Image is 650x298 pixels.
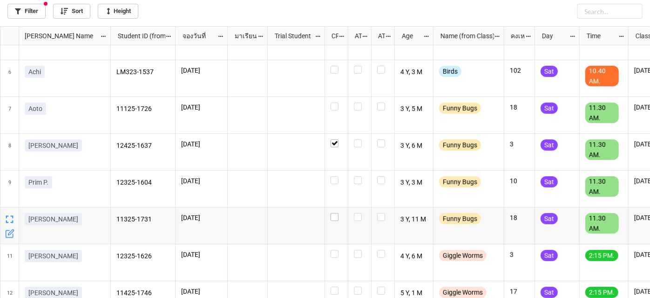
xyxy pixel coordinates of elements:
[439,66,461,77] div: Birds
[541,213,558,224] div: Sat
[28,178,48,187] p: Prim P.
[8,60,11,97] span: 6
[505,31,525,41] div: คงเหลือ (from Nick Name)
[372,31,386,41] div: ATK
[116,213,170,226] p: 11325-1731
[8,134,11,170] span: 8
[510,250,529,259] p: 3
[177,31,217,41] div: จองวันที่
[510,213,529,222] p: 18
[585,103,619,123] div: 11.30 AM.
[116,66,170,79] p: LM323-1537
[112,31,165,41] div: Student ID (from [PERSON_NAME] Name)
[400,66,428,79] p: 4 Y, 3 M
[510,66,529,75] p: 102
[116,103,170,116] p: 11125-1726
[439,250,487,261] div: Giggle Worms
[28,215,78,224] p: [PERSON_NAME]
[19,31,100,41] div: [PERSON_NAME] Name
[585,213,619,234] div: 11.30 AM.
[585,287,618,298] div: 2:15 PM.
[28,67,41,76] p: Achi
[541,250,558,261] div: Sat
[400,139,428,152] p: 3 Y, 6 M
[400,103,428,116] p: 3 Y, 5 M
[585,250,618,261] div: 2:15 PM.
[116,176,170,189] p: 12325-1604
[541,139,558,151] div: Sat
[439,176,481,187] div: Funny Bugs
[181,213,222,222] p: [DATE]
[326,31,339,41] div: CF
[349,31,362,41] div: ATT
[577,4,643,19] input: Search...
[8,171,11,207] span: 9
[396,31,424,41] div: Age
[435,31,494,41] div: Name (from Class)
[439,139,481,151] div: Funny Bugs
[510,139,529,149] p: 3
[400,176,428,189] p: 3 Y, 3 M
[536,31,569,41] div: Day
[269,31,315,41] div: Trial Student
[541,103,558,114] div: Sat
[585,176,619,197] div: 11.30 AM.
[181,176,222,186] p: [DATE]
[181,66,222,75] p: [DATE]
[98,4,138,19] a: Height
[28,251,78,261] p: [PERSON_NAME]
[53,4,90,19] a: Sort
[400,250,428,263] p: 4 Y, 6 M
[581,31,618,41] div: Time
[510,103,529,112] p: 18
[116,250,170,263] p: 12325-1626
[0,27,111,45] div: grid
[439,103,481,114] div: Funny Bugs
[181,250,222,259] p: [DATE]
[28,104,42,113] p: Aoto
[28,288,78,298] p: [PERSON_NAME]
[585,66,619,86] div: 10.40 AM.
[541,176,558,187] div: Sat
[400,213,428,226] p: 3 Y, 11 M
[510,287,529,296] p: 17
[7,244,13,281] span: 11
[181,103,222,112] p: [DATE]
[439,213,481,224] div: Funny Bugs
[541,66,558,77] div: Sat
[229,31,258,41] div: มาเรียน
[181,139,222,149] p: [DATE]
[28,141,78,150] p: [PERSON_NAME]
[439,287,487,298] div: Giggle Worms
[116,139,170,152] p: 12425-1637
[181,287,222,296] p: [DATE]
[585,139,619,160] div: 11.30 AM.
[541,287,558,298] div: Sat
[8,97,11,133] span: 7
[510,176,529,186] p: 10
[7,4,46,19] a: Filter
